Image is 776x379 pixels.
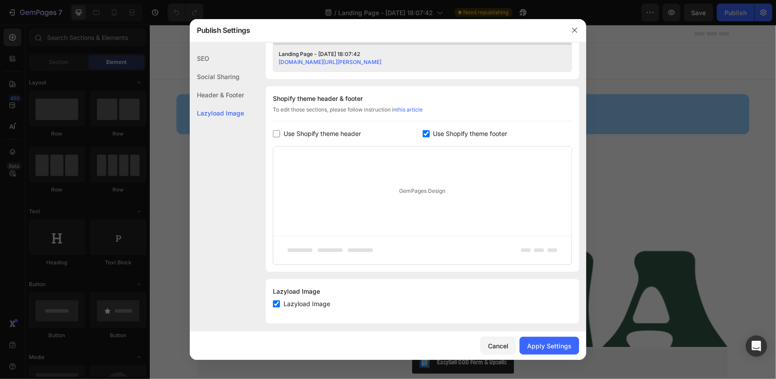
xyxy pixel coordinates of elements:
span: Lazyload Image [284,299,330,309]
div: Header & Footer [190,86,244,104]
a: this article [396,106,423,113]
span: Use Shopify theme header [284,128,361,139]
p: [URL][DOMAIN_NAME] [60,89,310,101]
div: Shopify theme header & footer [273,93,572,104]
span: Use Shopify theme footer [433,128,508,139]
div: Lazyload Image [190,104,244,122]
button: Apply Settings [520,337,579,355]
div: Apply Settings [527,341,572,351]
div: Social Sharing [190,68,244,86]
div: Cancel [488,341,508,351]
strong: This is the link to our quick step guide that you can copy: [60,90,238,100]
button: EasySell COD Form & Upsells [262,327,364,349]
div: To edit those sections, please follow instruction in [273,106,572,121]
div: SEO [190,49,244,68]
div: Open Intercom Messenger [746,335,767,357]
p: Do you want the same quiz flow as in the preview? [60,77,310,89]
a: [DOMAIN_NAME][URL][PERSON_NAME] [279,59,381,65]
div: EasySell COD Form & Upsells [287,333,357,342]
button: Cancel [480,337,516,355]
div: Publish Settings [190,19,563,42]
div: Landing Page - [DATE] 18:07:42 [279,50,552,58]
div: GemPages Design [273,147,572,236]
div: Lazyload Image [273,286,572,297]
img: gempages_502584535817389088-55a701ce-4b10-42ab-897d-84c88742f106.png [288,24,338,48]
